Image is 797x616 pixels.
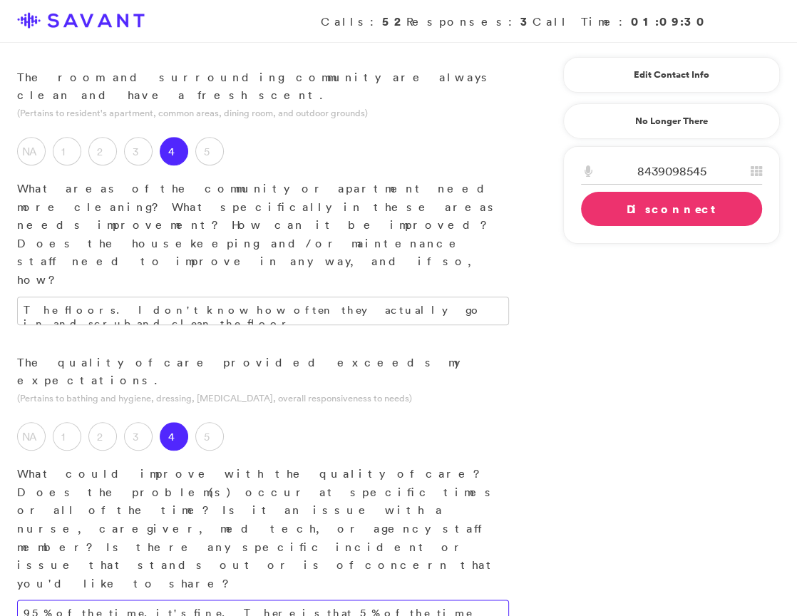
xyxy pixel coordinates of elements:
[88,137,117,165] label: 2
[124,137,153,165] label: 3
[53,137,81,165] label: 1
[17,354,509,390] p: The quality of care provided exceeds my expectations.
[563,103,780,139] a: No Longer There
[88,422,117,451] label: 2
[124,422,153,451] label: 3
[195,422,224,451] label: 5
[160,422,188,451] label: 4
[160,137,188,165] label: 4
[17,391,509,405] p: (Pertains to bathing and hygiene, dressing, [MEDICAL_DATA], overall responsiveness to needs)
[17,106,509,120] p: (Pertains to resident's apartment, common areas, dining room, and outdoor grounds)
[581,192,762,226] a: Disconnect
[581,63,762,86] a: Edit Contact Info
[53,422,81,451] label: 1
[195,137,224,165] label: 5
[382,14,406,29] strong: 52
[17,180,509,289] p: What areas of the community or apartment need more cleaning? What specifically in these areas nee...
[17,422,46,451] label: NA
[17,68,509,105] p: The room and surrounding community are always clean and have a fresh scent.
[520,14,533,29] strong: 3
[17,137,46,165] label: NA
[17,465,509,592] p: What could improve with the quality of care? Does the problem(s) occur at specific times or all o...
[631,14,709,29] strong: 01:09:30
